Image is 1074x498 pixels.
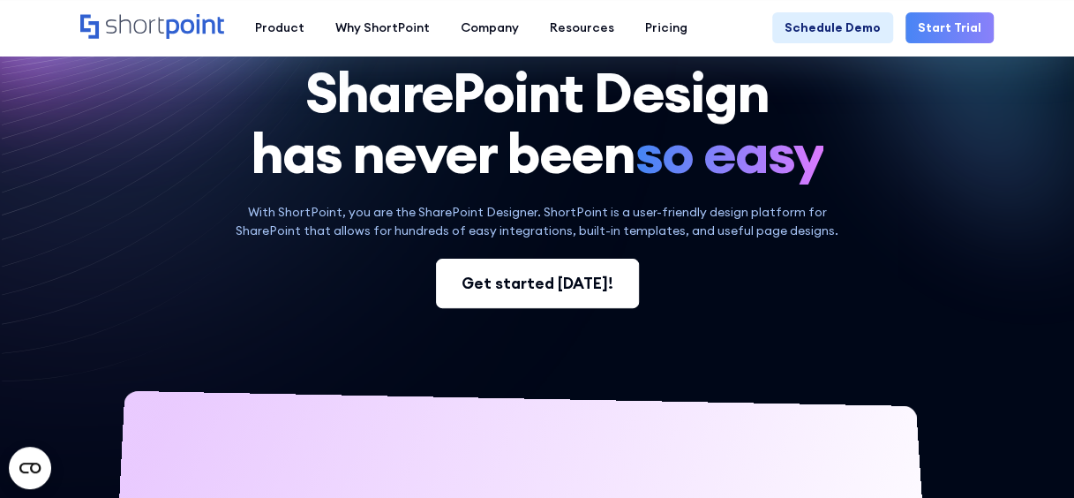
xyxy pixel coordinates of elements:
[436,259,639,308] a: Get started [DATE]!
[446,12,535,43] a: Company
[756,293,1074,498] iframe: Chat Widget
[905,12,994,43] a: Start Trial
[320,12,446,43] a: Why ShortPoint
[461,19,519,37] div: Company
[67,62,1007,185] h1: SharePoint Design has never been
[335,19,430,37] div: Why ShortPoint
[772,12,893,43] a: Schedule Demo
[255,19,304,37] div: Product
[240,12,320,43] a: Product
[635,123,823,184] span: so easy
[224,203,850,240] p: With ShortPoint, you are the SharePoint Designer. ShortPoint is a user-friendly design platform f...
[462,272,613,295] div: Get started [DATE]!
[645,19,687,37] div: Pricing
[630,12,703,43] a: Pricing
[80,14,224,41] a: Home
[535,12,630,43] a: Resources
[9,447,51,489] button: Open CMP widget
[550,19,614,37] div: Resources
